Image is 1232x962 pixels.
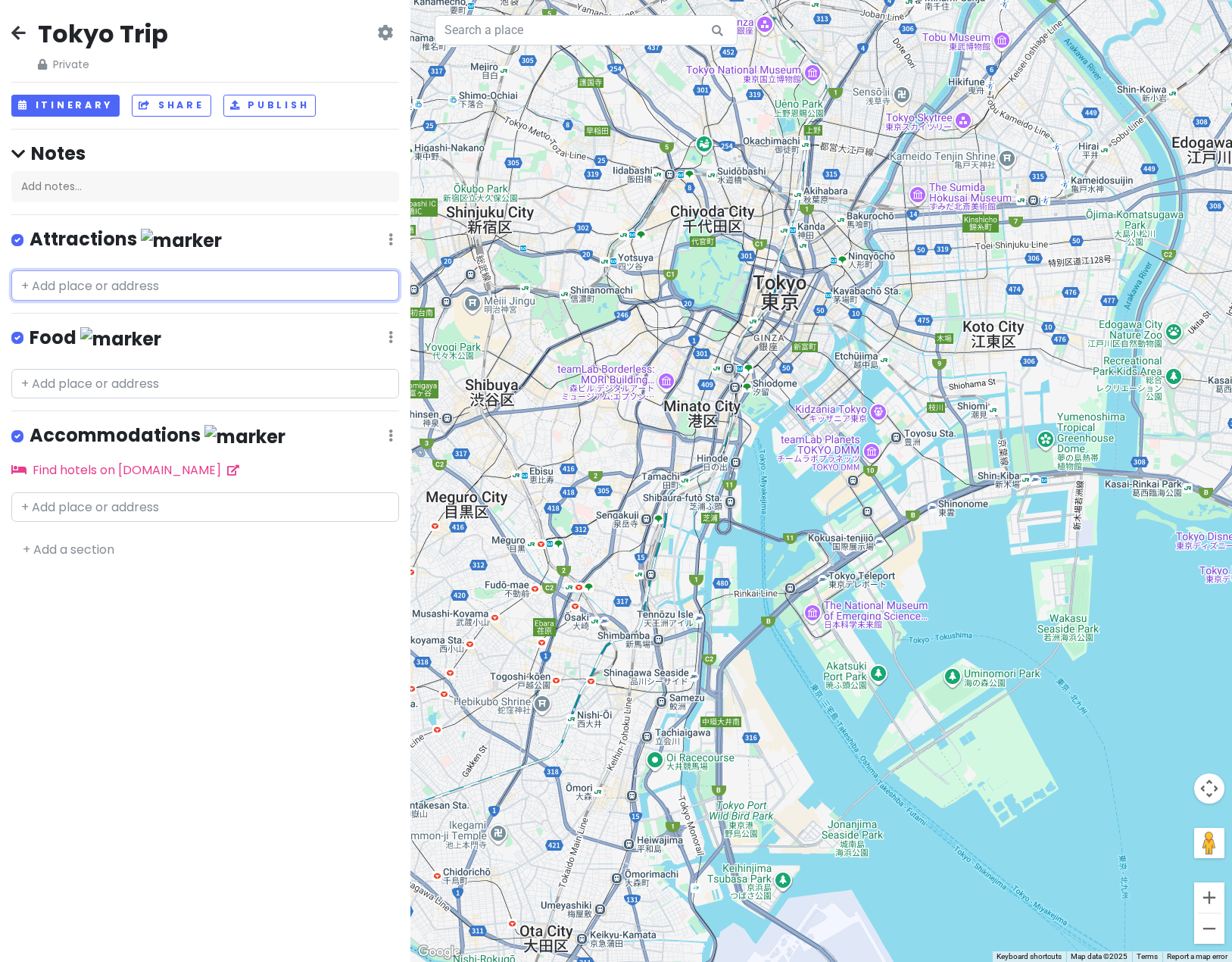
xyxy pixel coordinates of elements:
h4: Accommodations [30,423,285,448]
h4: Food [30,326,161,351]
button: Zoom out [1194,914,1224,944]
h4: Attractions [30,227,222,252]
span: Map data ©2025 [1071,952,1128,960]
input: + Add place or address [11,369,399,399]
a: Report a map error [1167,952,1227,960]
img: marker [80,327,161,351]
h4: Notes [11,142,399,165]
a: Open this area in Google Maps (opens a new window) [414,942,464,962]
img: marker [141,229,222,252]
button: Keyboard shortcuts [997,951,1062,962]
input: Search a place [435,15,738,45]
a: Terms (opens in new tab) [1137,952,1158,960]
button: Map camera controls [1194,773,1224,804]
span: Private [38,56,168,73]
button: Itinerary [11,95,120,117]
a: Find hotels on [DOMAIN_NAME] [11,461,239,479]
button: Publish [223,95,317,117]
img: Google [414,942,464,962]
input: + Add place or address [11,492,399,523]
div: Add notes... [11,171,399,203]
button: Zoom in [1194,882,1224,913]
button: Drag Pegman onto the map to open Street View [1194,828,1224,858]
a: + Add a section [23,541,114,558]
img: marker [204,425,285,448]
input: + Add place or address [11,270,399,301]
h2: Tokyo Trip [38,18,168,50]
button: Share [132,95,211,117]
